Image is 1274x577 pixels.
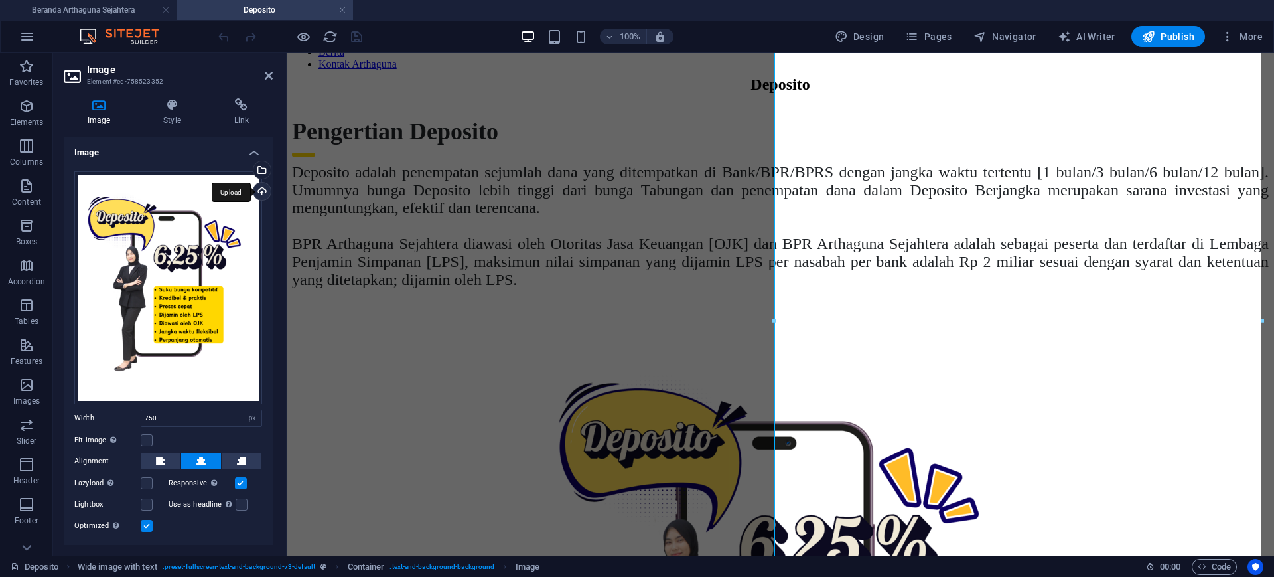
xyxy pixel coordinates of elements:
div: ReferensiLayoutInstagramBPRAGS20251--HYHMz7oX7JrmNnDvP7WRA.png [74,171,262,404]
label: Lazyload [74,475,141,491]
p: Features [11,356,42,367]
label: Width [74,414,141,422]
p: Content [12,197,41,207]
span: . text-and-background-background [389,559,494,575]
i: Reload page [322,29,338,44]
h6: 100% [620,29,641,44]
h4: Deposito [177,3,353,17]
label: Lightbox [74,497,141,513]
button: Click here to leave preview mode and continue editing [295,29,311,44]
h4: Image [64,137,273,161]
span: AI Writer [1058,30,1115,43]
h3: Element #ed-758523352 [87,76,246,88]
button: Usercentrics [1247,559,1263,575]
span: Pages [905,30,952,43]
button: Navigator [968,26,1042,47]
span: 00 00 [1160,559,1180,575]
h4: Text [64,544,273,576]
span: . preset-fullscreen-text-and-background-v3-default [163,559,316,575]
nav: breadcrumb [78,559,539,575]
a: Click to cancel selection. Double-click to open Pages [11,559,58,575]
h4: Style [139,98,210,126]
button: AI Writer [1052,26,1121,47]
button: 100% [600,29,647,44]
p: Favorites [9,77,43,88]
span: Click to select. Double-click to edit [516,559,539,575]
a: Upload [253,182,271,201]
span: Design [835,30,885,43]
button: Code [1192,559,1237,575]
div: Design (Ctrl+Alt+Y) [829,26,890,47]
button: Design [829,26,890,47]
img: Editor Logo [76,29,176,44]
span: Click to select. Double-click to edit [348,559,385,575]
label: Use as headline [169,497,236,513]
span: : [1169,562,1171,572]
h2: Image [87,64,273,76]
label: Fit image [74,432,141,448]
span: Code [1198,559,1231,575]
p: Footer [15,515,38,526]
button: Publish [1131,26,1205,47]
p: Tables [15,316,38,327]
p: Columns [10,157,43,167]
p: Images [13,396,40,406]
p: Accordion [8,276,45,287]
p: Boxes [16,236,38,247]
label: Optimized [74,518,141,534]
label: Alignment [74,453,141,469]
span: Publish [1142,30,1194,43]
label: Responsive [169,475,235,491]
span: Navigator [973,30,1036,43]
button: Pages [900,26,957,47]
h6: Session time [1146,559,1181,575]
button: More [1216,26,1268,47]
p: Elements [10,117,44,127]
span: More [1221,30,1263,43]
span: Click to select. Double-click to edit [78,559,157,575]
h4: Image [64,98,139,126]
button: reload [322,29,338,44]
h4: Link [210,98,273,126]
i: This element is a customizable preset [320,563,326,570]
i: On resize automatically adjust zoom level to fit chosen device. [654,31,666,42]
p: Header [13,475,40,486]
p: Slider [17,436,37,446]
